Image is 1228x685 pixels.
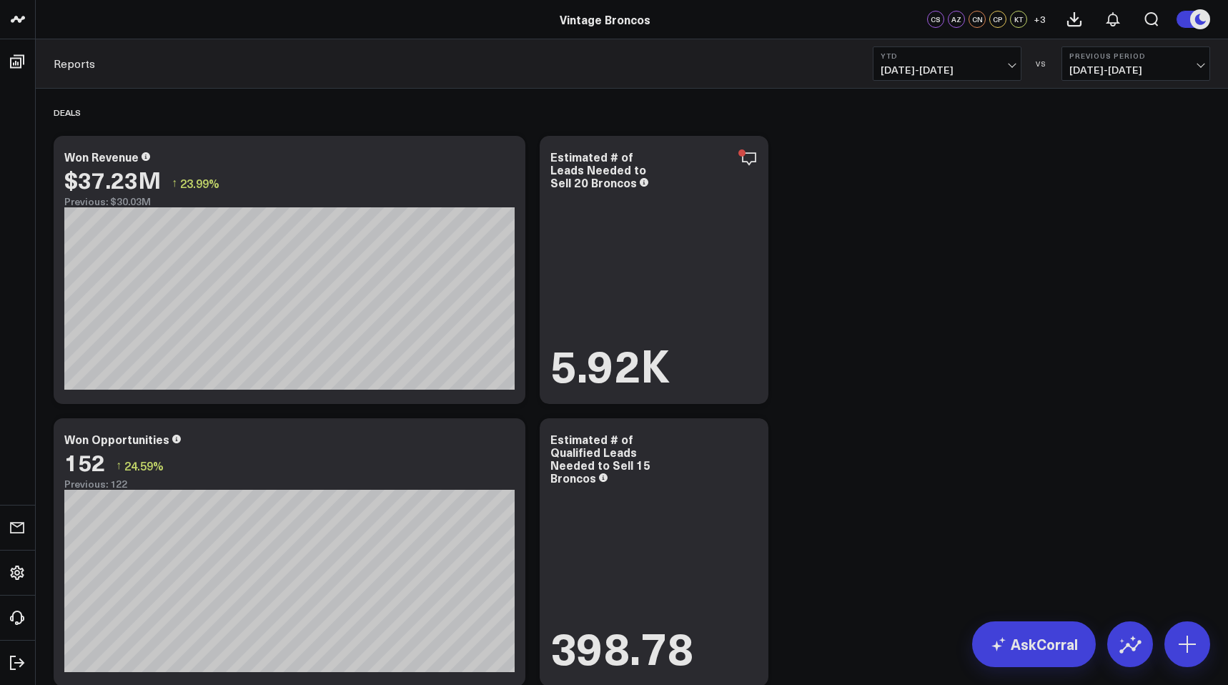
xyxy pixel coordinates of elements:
[116,456,122,475] span: ↑
[180,175,219,191] span: 23.99%
[54,56,95,72] a: Reports
[550,624,693,669] div: 398.78
[1069,51,1202,60] b: Previous Period
[1029,59,1054,68] div: VS
[1010,11,1027,28] div: KT
[54,96,81,129] div: Deals
[560,11,650,27] a: Vintage Broncos
[550,342,670,386] div: 5.92K
[1069,64,1202,76] span: [DATE] - [DATE]
[172,174,177,192] span: ↑
[64,196,515,207] div: Previous: $30.03M
[124,458,164,473] span: 24.59%
[1034,14,1046,24] span: + 3
[1061,46,1210,81] button: Previous Period[DATE]-[DATE]
[972,621,1096,667] a: AskCorral
[550,149,646,190] div: Estimated # of Leads Needed to Sell 20 Broncos
[948,11,965,28] div: AZ
[64,149,139,164] div: Won Revenue
[927,11,944,28] div: CS
[64,167,161,192] div: $37.23M
[969,11,986,28] div: CN
[873,46,1021,81] button: YTD[DATE]-[DATE]
[881,64,1014,76] span: [DATE] - [DATE]
[64,449,105,475] div: 152
[881,51,1014,60] b: YTD
[550,431,650,486] div: Estimated # of Qualified Leads Needed to Sell 15 Broncos
[64,478,515,490] div: Previous: 122
[1031,11,1048,28] button: +3
[64,431,169,447] div: Won Opportunities
[989,11,1006,28] div: CP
